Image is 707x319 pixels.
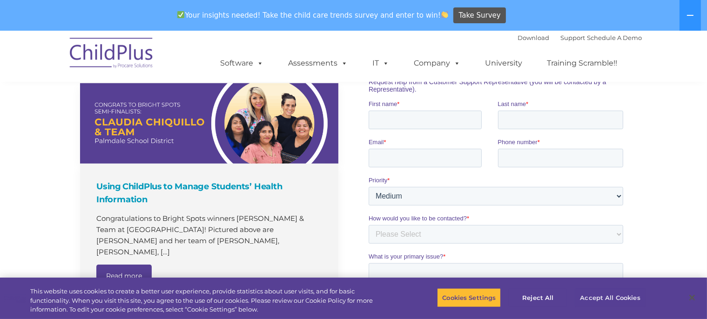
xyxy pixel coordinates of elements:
img: ChildPlus by Procare Solutions [65,31,158,78]
div: This website uses cookies to create a better user experience, provide statistics about user visit... [30,287,389,314]
a: Assessments [279,54,357,73]
button: Accept All Cookies [575,288,645,307]
span: Take Survey [459,7,501,24]
h4: Using ChildPlus to Manage Students’ Health Information [96,180,324,206]
a: Download [518,34,550,41]
a: IT [364,54,399,73]
a: Company [405,54,470,73]
p: Congratulations to Bright Spots winners [PERSON_NAME] & Team at [GEOGRAPHIC_DATA]​! Pictured abov... [96,213,324,258]
a: Training Scramble!! [538,54,627,73]
a: Support [561,34,586,41]
button: Cookies Settings [437,288,501,307]
img: 👏 [441,11,448,18]
span: Your insights needed! Take the child care trends survey and enter to win! [174,6,452,24]
a: University [476,54,532,73]
button: Reject All [509,288,567,307]
button: Close [682,287,702,308]
img: ✅ [177,11,184,18]
font: | [518,34,642,41]
a: Read more [96,265,152,287]
a: Software [211,54,273,73]
a: Schedule A Demo [587,34,642,41]
a: Take Survey [453,7,506,24]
